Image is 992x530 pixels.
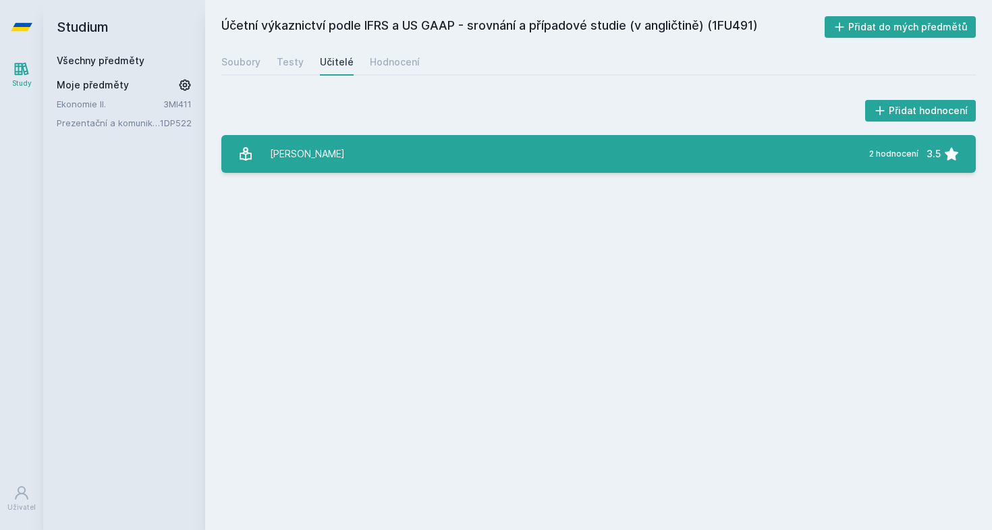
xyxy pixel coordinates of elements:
[160,117,192,128] a: 1DP522
[57,97,163,111] a: Ekonomie II.
[221,49,260,76] a: Soubory
[163,99,192,109] a: 3MI411
[57,55,144,66] a: Všechny předměty
[57,78,129,92] span: Moje předměty
[221,16,825,38] h2: Účetní výkaznictví podle IFRS a US GAAP - srovnání a případové studie (v angličtině) (1FU491)
[927,140,941,167] div: 3.5
[221,135,976,173] a: [PERSON_NAME] 2 hodnocení 3.5
[370,55,420,69] div: Hodnocení
[57,116,160,130] a: Prezentační a komunikační technologie v moderních koncepcích vzdělávání
[277,49,304,76] a: Testy
[7,502,36,512] div: Uživatel
[277,55,304,69] div: Testy
[865,100,976,122] button: Přidat hodnocení
[869,149,918,159] div: 2 hodnocení
[270,140,345,167] div: [PERSON_NAME]
[221,55,260,69] div: Soubory
[370,49,420,76] a: Hodnocení
[12,78,32,88] div: Study
[3,54,40,95] a: Study
[3,478,40,519] a: Uživatel
[825,16,976,38] button: Přidat do mých předmětů
[320,55,354,69] div: Učitelé
[320,49,354,76] a: Učitelé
